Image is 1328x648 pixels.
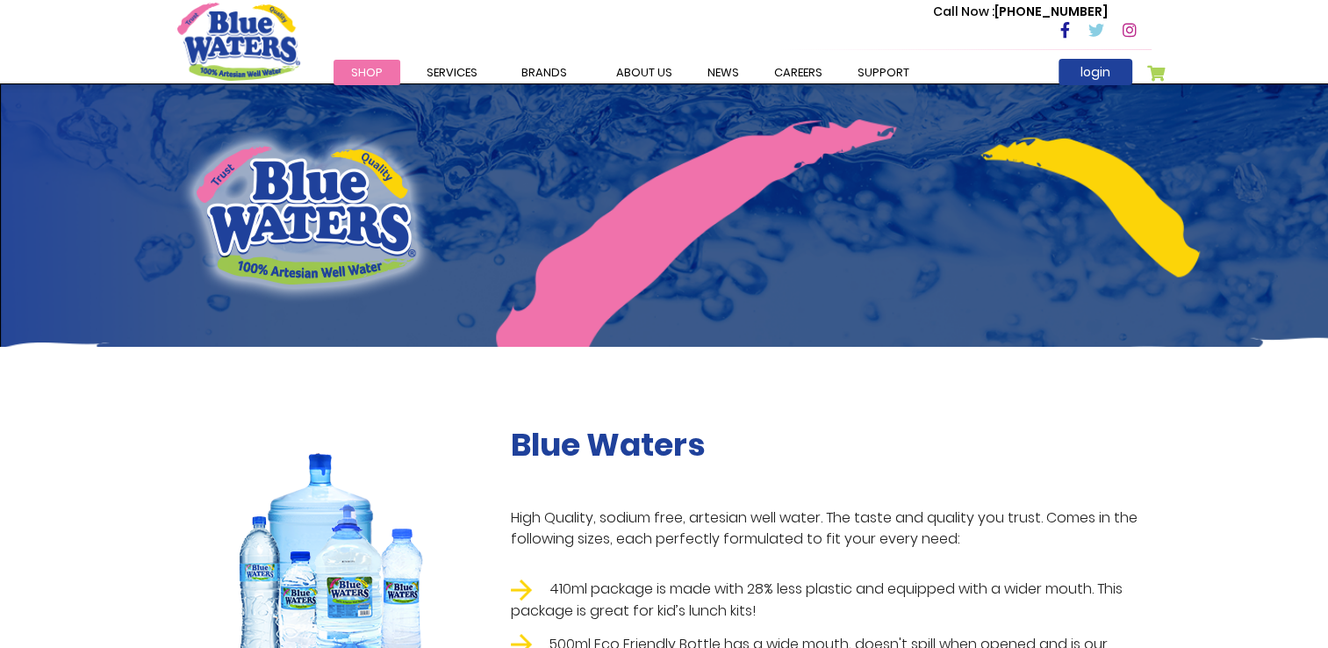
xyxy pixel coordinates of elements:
a: store logo [177,3,300,80]
span: Brands [521,64,567,81]
h2: Blue Waters [511,426,1152,464]
span: Shop [351,64,383,81]
span: Call Now : [933,3,994,20]
a: login [1059,59,1132,85]
span: Services [427,64,477,81]
p: High Quality, sodium free, artesian well water. The taste and quality you trust. Comes in the fol... [511,508,1152,550]
p: [PHONE_NUMBER] [933,3,1108,21]
li: 410ml package is made with 28% less plastic and equipped with a wider mouth. This package is grea... [511,579,1152,622]
a: careers [757,60,840,85]
a: about us [599,60,690,85]
a: News [690,60,757,85]
a: support [840,60,927,85]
